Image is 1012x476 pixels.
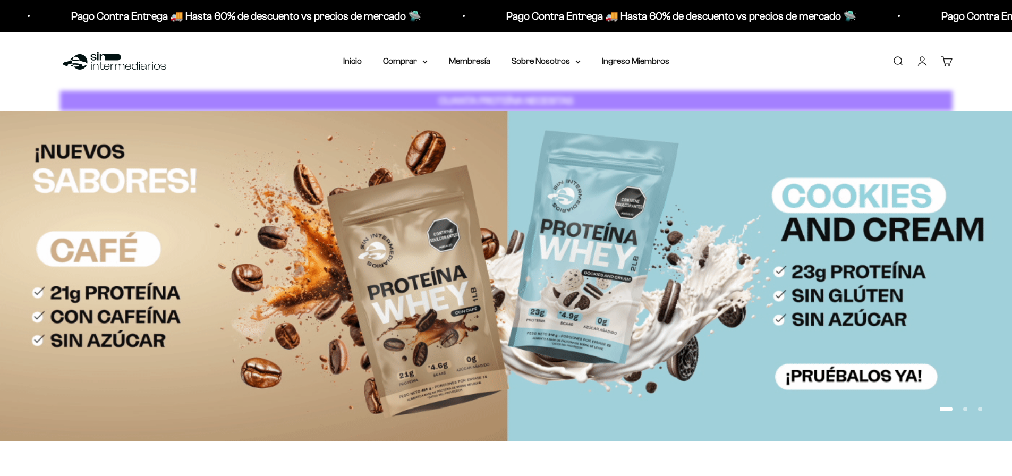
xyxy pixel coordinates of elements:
[343,56,362,65] a: Inicio
[69,7,419,24] p: Pago Contra Entrega 🚚 Hasta 60% de descuento vs precios de mercado 🛸
[504,7,854,24] p: Pago Contra Entrega 🚚 Hasta 60% de descuento vs precios de mercado 🛸
[439,95,573,106] strong: CUANTA PROTEÍNA NECESITAS
[383,54,428,68] summary: Comprar
[602,56,669,65] a: Ingreso Miembros
[512,54,581,68] summary: Sobre Nosotros
[449,56,490,65] a: Membresía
